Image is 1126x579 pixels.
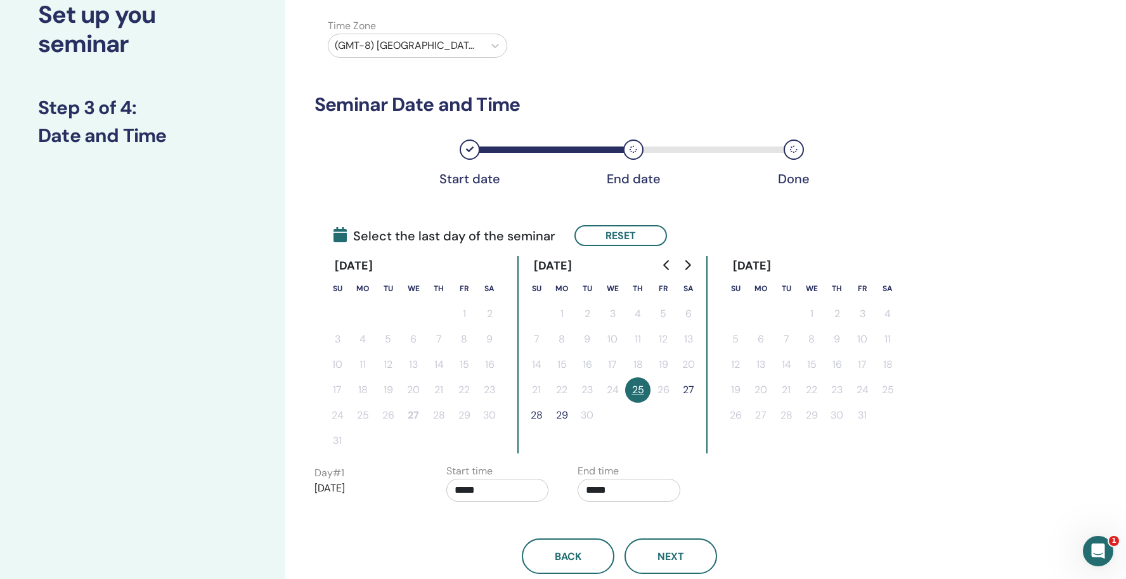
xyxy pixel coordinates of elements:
[676,327,701,352] button: 13
[625,377,650,403] button: 25
[600,352,625,377] button: 17
[875,301,900,327] button: 4
[875,377,900,403] button: 25
[677,252,697,278] button: Go to next month
[799,301,824,327] button: 1
[799,377,824,403] button: 22
[723,377,748,403] button: 19
[748,276,773,301] th: Monday
[600,377,625,403] button: 24
[824,377,850,403] button: 23
[477,276,502,301] th: Saturday
[350,377,375,403] button: 18
[574,276,600,301] th: Tuesday
[549,352,574,377] button: 15
[676,276,701,301] th: Saturday
[549,327,574,352] button: 8
[325,377,350,403] button: 17
[650,276,676,301] th: Friday
[850,352,875,377] button: 17
[333,226,555,245] span: Select the last day of the seminar
[850,327,875,352] button: 10
[426,276,451,301] th: Thursday
[325,256,384,276] div: [DATE]
[574,403,600,428] button: 30
[773,276,799,301] th: Tuesday
[600,276,625,301] th: Wednesday
[625,301,650,327] button: 4
[375,377,401,403] button: 19
[451,377,477,403] button: 22
[875,352,900,377] button: 18
[824,352,850,377] button: 16
[524,327,549,352] button: 7
[314,465,344,481] label: Day # 1
[762,171,825,186] div: Done
[325,352,350,377] button: 10
[451,327,477,352] button: 8
[426,403,451,428] button: 28
[650,327,676,352] button: 12
[748,352,773,377] button: 13
[657,550,684,563] span: Next
[799,352,824,377] button: 15
[314,93,924,116] h3: Seminar Date and Time
[401,377,426,403] button: 20
[625,276,650,301] th: Thursday
[426,327,451,352] button: 7
[38,96,247,119] h3: Step 3 of 4 :
[451,352,477,377] button: 15
[602,171,665,186] div: End date
[578,464,619,479] label: End time
[748,403,773,428] button: 27
[549,276,574,301] th: Monday
[38,1,247,58] h2: Set up you seminar
[549,377,574,403] button: 22
[451,301,477,327] button: 1
[451,276,477,301] th: Friday
[477,327,502,352] button: 9
[477,301,502,327] button: 2
[555,550,581,563] span: Back
[549,301,574,327] button: 1
[850,377,875,403] button: 24
[773,377,799,403] button: 21
[574,377,600,403] button: 23
[524,352,549,377] button: 14
[748,327,773,352] button: 6
[773,327,799,352] button: 7
[676,301,701,327] button: 6
[524,256,583,276] div: [DATE]
[723,352,748,377] button: 12
[477,377,502,403] button: 23
[824,276,850,301] th: Thursday
[325,403,350,428] button: 24
[401,352,426,377] button: 13
[723,256,782,276] div: [DATE]
[574,225,667,246] button: Reset
[824,403,850,428] button: 30
[799,327,824,352] button: 8
[401,276,426,301] th: Wednesday
[574,301,600,327] button: 2
[600,301,625,327] button: 3
[524,377,549,403] button: 21
[477,352,502,377] button: 16
[799,403,824,428] button: 29
[426,377,451,403] button: 21
[723,327,748,352] button: 5
[314,481,417,496] p: [DATE]
[1083,536,1113,566] iframe: Intercom live chat
[524,276,549,301] th: Sunday
[375,403,401,428] button: 26
[350,327,375,352] button: 4
[325,327,350,352] button: 3
[451,403,477,428] button: 29
[524,403,549,428] button: 28
[773,352,799,377] button: 14
[624,538,717,574] button: Next
[824,327,850,352] button: 9
[375,327,401,352] button: 5
[650,352,676,377] button: 19
[850,276,875,301] th: Friday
